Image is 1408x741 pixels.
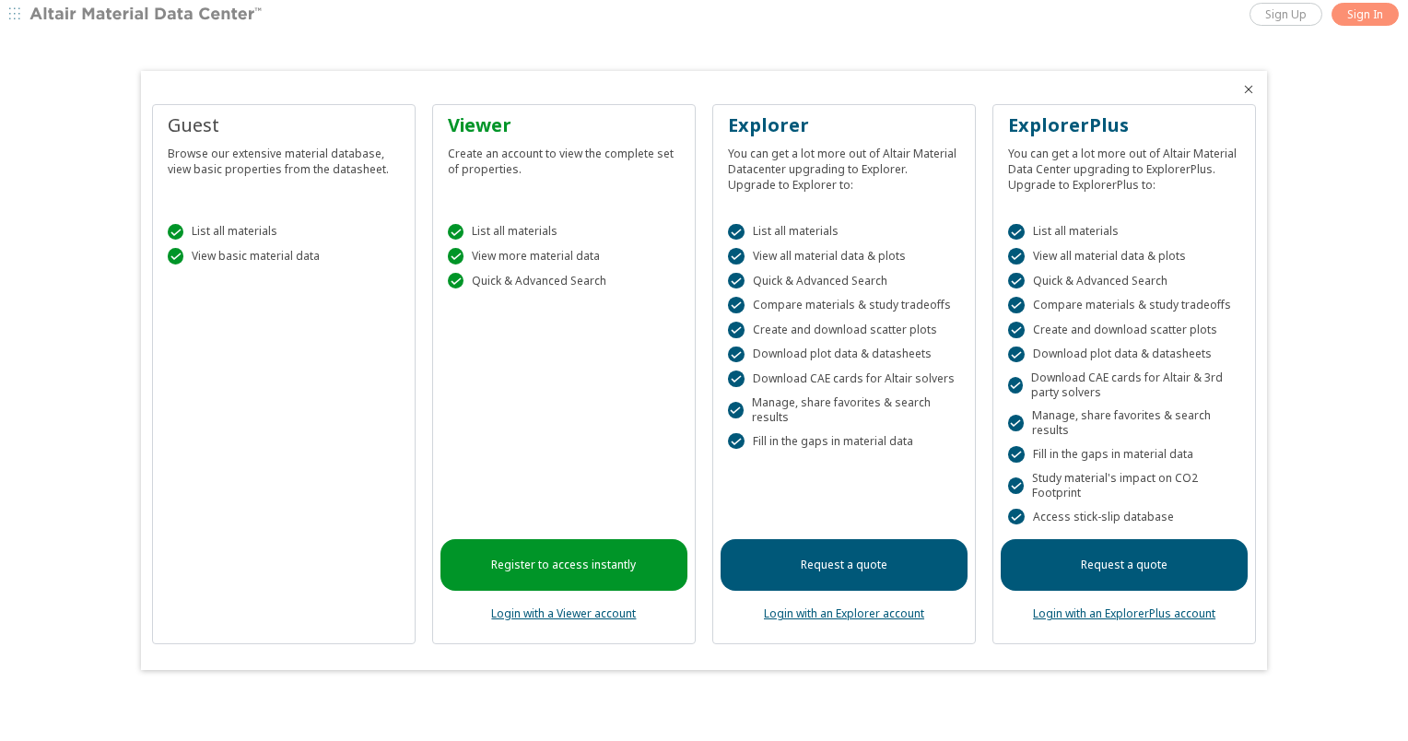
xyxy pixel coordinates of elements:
[168,138,400,177] div: Browse our extensive material database, view basic properties from the datasheet.
[1033,606,1215,621] a: Login with an ExplorerPlus account
[1008,509,1025,525] div: 
[728,433,960,450] div: Fill in the gaps in material data
[1008,112,1240,138] div: ExplorerPlus
[440,539,687,591] a: Register to access instantly
[1008,273,1025,289] div: 
[728,402,744,418] div: 
[1241,82,1256,97] button: Close
[728,433,745,450] div: 
[448,248,464,265] div: 
[168,224,184,241] div: 
[1008,297,1240,313] div: Compare materials & study tradeoffs
[448,273,680,289] div: Quick & Advanced Search
[1001,539,1248,591] a: Request a quote
[728,322,745,338] div: 
[1008,297,1025,313] div: 
[448,224,680,241] div: List all materials
[728,224,745,241] div: 
[1008,347,1025,363] div: 
[728,248,745,265] div: 
[168,248,184,265] div: 
[728,347,745,363] div: 
[1008,347,1240,363] div: Download plot data & datasheets
[448,112,680,138] div: Viewer
[728,297,960,313] div: Compare materials & study tradeoffs
[721,539,968,591] a: Request a quote
[728,224,960,241] div: List all materials
[1008,477,1024,494] div: 
[728,370,960,387] div: Download CAE cards for Altair solvers
[1008,377,1023,394] div: 
[764,606,924,621] a: Login with an Explorer account
[1008,446,1025,463] div: 
[448,224,464,241] div: 
[1008,322,1025,338] div: 
[1008,509,1240,525] div: Access stick-slip database
[728,395,960,425] div: Manage, share favorites & search results
[1008,248,1025,265] div: 
[728,322,960,338] div: Create and download scatter plots
[168,248,400,265] div: View basic material data
[448,273,464,289] div: 
[168,224,400,241] div: List all materials
[728,273,745,289] div: 
[1008,415,1024,431] div: 
[728,347,960,363] div: Download plot data & datasheets
[448,138,680,177] div: Create an account to view the complete set of properties.
[728,112,960,138] div: Explorer
[1008,322,1240,338] div: Create and download scatter plots
[728,297,745,313] div: 
[1008,408,1240,438] div: Manage, share favorites & search results
[728,370,745,387] div: 
[1008,248,1240,265] div: View all material data & plots
[1008,273,1240,289] div: Quick & Advanced Search
[1008,224,1240,241] div: List all materials
[728,273,960,289] div: Quick & Advanced Search
[1008,471,1240,500] div: Study material's impact on CO2 Footprint
[728,138,960,193] div: You can get a lot more out of Altair Material Datacenter upgrading to Explorer. Upgrade to Explor...
[1008,224,1025,241] div: 
[448,248,680,265] div: View more material data
[168,112,400,138] div: Guest
[491,606,636,621] a: Login with a Viewer account
[1008,370,1240,400] div: Download CAE cards for Altair & 3rd party solvers
[1008,138,1240,193] div: You can get a lot more out of Altair Material Data Center upgrading to ExplorerPlus. Upgrade to E...
[1008,446,1240,463] div: Fill in the gaps in material data
[728,248,960,265] div: View all material data & plots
